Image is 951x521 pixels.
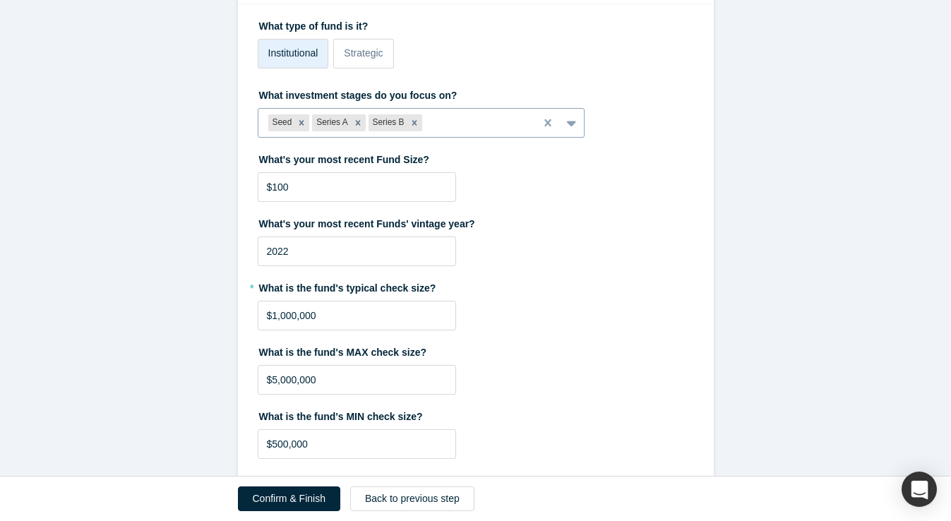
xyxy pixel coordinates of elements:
label: How many investments does the fund make in a year? [258,469,694,489]
div: Series A [312,114,349,131]
label: What's your most recent Funds' vintage year? [258,212,694,232]
div: Remove Seed [294,114,309,131]
label: What's your most recent Fund Size? [258,148,694,167]
button: Back to previous step [350,486,474,511]
input: $ [258,172,456,202]
label: What is the fund's typical check size? [258,276,694,296]
div: Remove Series A [350,114,366,131]
label: What is the fund's MAX check size? [258,340,694,360]
input: $ [258,365,456,395]
span: Strategic [344,47,383,59]
label: What is the fund's MIN check size? [258,405,694,424]
div: Seed [268,114,294,131]
span: Institutional [268,47,318,59]
input: YYYY [258,236,456,266]
label: What investment stages do you focus on? [258,83,694,103]
button: Confirm & Finish [238,486,340,511]
input: $ [258,301,456,330]
div: Series B [369,114,407,131]
div: Remove Series B [407,114,422,131]
input: $ [258,429,456,459]
label: What type of fund is it? [258,14,694,34]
